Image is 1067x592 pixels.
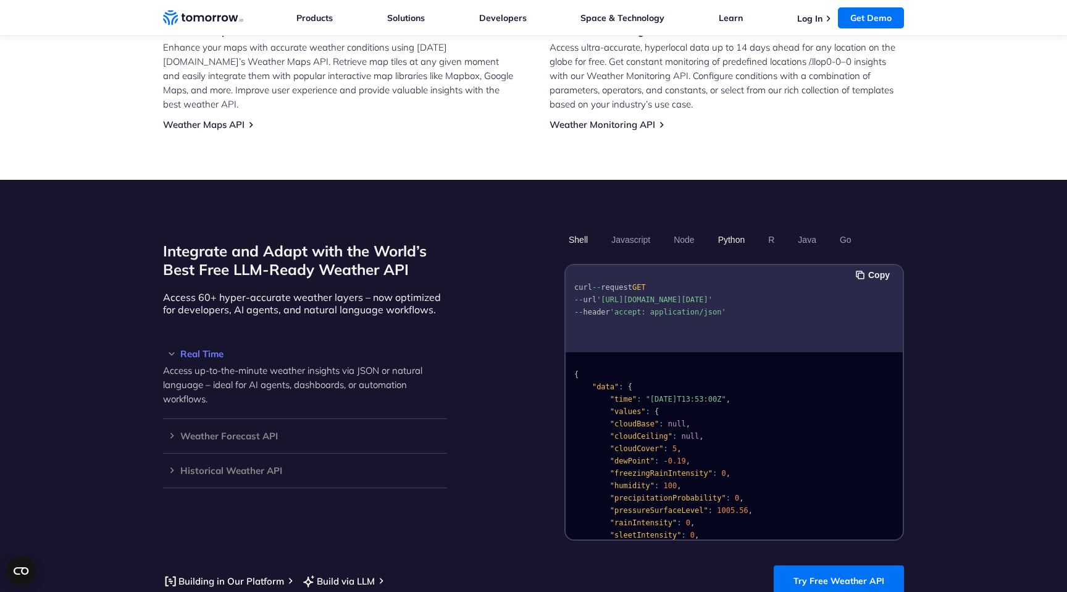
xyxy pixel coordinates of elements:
[677,518,681,527] span: :
[628,383,632,391] span: {
[610,457,655,465] span: "dewPoint"
[668,457,686,465] span: 0.19
[664,481,677,490] span: 100
[686,420,690,428] span: ,
[596,295,713,304] span: '[URL][DOMAIN_NAME][DATE]'
[664,444,668,453] span: :
[564,229,592,250] button: Shell
[610,494,726,502] span: "precipitationProbability"
[163,363,447,406] p: Access up-to-the-minute weather insights via JSON or natural language – ideal for AI agents, dash...
[735,494,739,502] span: 0
[610,308,726,316] span: 'accept: application/json'
[655,457,659,465] span: :
[6,556,36,586] button: Open CMP widget
[655,407,659,416] span: {
[610,518,677,527] span: "rainIntensity"
[726,395,730,404] span: ,
[668,420,686,428] span: null
[856,268,893,282] button: Copy
[632,283,646,292] span: GET
[610,420,659,428] span: "cloudBase"
[583,295,596,304] span: url
[637,395,641,404] span: :
[607,229,655,250] button: Javascript
[610,531,682,539] span: "sleetIntensity"
[296,12,333,23] a: Products
[739,494,743,502] span: ,
[163,40,517,111] p: Enhance your maps with accurate weather conditions using [DATE][DOMAIN_NAME]’s Weather Maps API. ...
[610,469,713,478] span: "freezingRainIntensity"
[748,506,753,515] span: ,
[717,506,748,515] span: 1005.56
[655,481,659,490] span: :
[764,229,779,250] button: R
[838,7,904,28] a: Get Demo
[726,494,730,502] span: :
[592,283,601,292] span: --
[163,466,447,475] h3: Historical Weather API
[686,518,690,527] span: 0
[690,518,695,527] span: ,
[719,12,743,23] a: Learn
[580,12,664,23] a: Space & Technology
[835,229,856,250] button: Go
[714,229,750,250] button: Python
[672,432,677,441] span: :
[677,444,681,453] span: ,
[669,229,698,250] button: Node
[721,469,726,478] span: 0
[681,531,685,539] span: :
[574,283,592,292] span: curl
[664,457,668,465] span: -
[726,469,730,478] span: ,
[610,395,637,404] span: "time"
[163,9,243,27] a: Home link
[713,469,717,478] span: :
[695,531,699,539] span: ,
[550,40,904,111] p: Access ultra-accurate, hyperlocal data up to 14 days ahead for any location on the globe for free...
[690,531,695,539] span: 0
[163,573,284,589] a: Building in Our Platform
[619,383,623,391] span: :
[672,444,677,453] span: 5
[550,119,655,130] a: Weather Monitoring API
[610,407,646,416] span: "values"
[793,229,821,250] button: Java
[708,506,713,515] span: :
[601,283,632,292] span: request
[574,295,583,304] span: --
[163,119,245,130] a: Weather Maps API
[163,242,447,279] h2: Integrate and Adapt with the World’s Best Free LLM-Ready Weather API
[797,13,822,24] a: Log In
[574,370,579,379] span: {
[681,432,699,441] span: null
[583,308,609,316] span: header
[659,420,663,428] span: :
[592,383,619,391] span: "data"
[163,431,447,441] h3: Weather Forecast API
[610,444,664,453] span: "cloudCover"
[646,407,650,416] span: :
[163,291,447,316] p: Access 60+ hyper-accurate weather layers – now optimized for developers, AI agents, and natural l...
[646,395,726,404] span: "[DATE]T13:53:00Z"
[699,432,703,441] span: ,
[610,506,708,515] span: "pressureSurfaceLevel"
[479,12,527,23] a: Developers
[301,573,375,589] a: Build via LLM
[610,432,672,441] span: "cloudCeiling"
[677,481,681,490] span: ,
[686,457,690,465] span: ,
[610,481,655,490] span: "humidity"
[387,12,425,23] a: Solutions
[163,349,447,358] h3: Real Time
[574,308,583,316] span: --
